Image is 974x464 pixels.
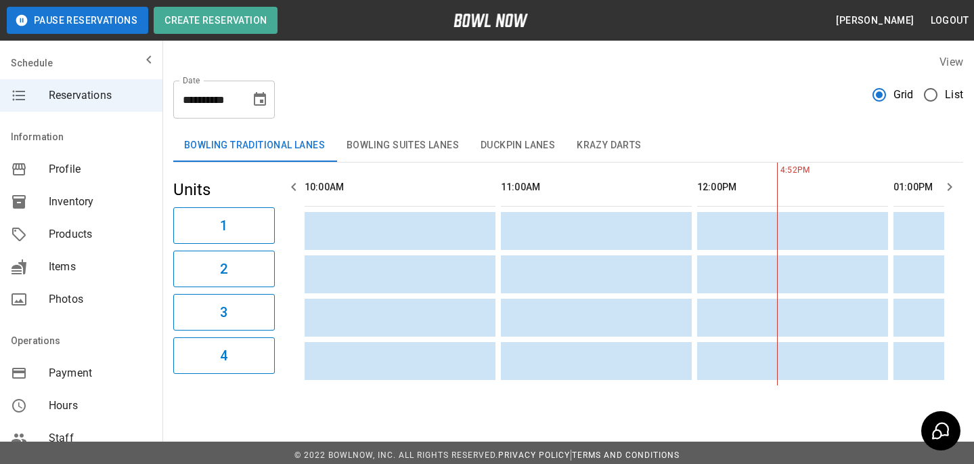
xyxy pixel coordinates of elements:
h6: 1 [220,215,227,236]
span: Reservations [49,87,152,104]
th: 11:00AM [501,168,692,207]
span: 4:52PM [777,164,780,177]
a: Privacy Policy [498,450,570,460]
h6: 4 [220,345,227,366]
span: Products [49,226,152,242]
th: 10:00AM [305,168,495,207]
button: Create Reservation [154,7,278,34]
label: View [939,56,963,68]
div: inventory tabs [173,129,963,162]
button: Pause Reservations [7,7,148,34]
th: 12:00PM [697,168,888,207]
h6: 2 [220,258,227,280]
span: Items [49,259,152,275]
button: Duckpin Lanes [470,129,566,162]
button: Bowling Suites Lanes [336,129,470,162]
span: Payment [49,365,152,381]
span: Hours [49,398,152,414]
button: 1 [173,207,275,244]
button: Choose date, selected date is Aug 27, 2025 [246,86,273,113]
span: Inventory [49,194,152,210]
span: © 2022 BowlNow, Inc. All Rights Reserved. [294,450,498,460]
button: 2 [173,251,275,287]
span: Staff [49,430,152,446]
span: Profile [49,161,152,177]
button: Bowling Traditional Lanes [173,129,336,162]
button: [PERSON_NAME] [831,8,919,33]
a: Terms and Conditions [572,450,680,460]
button: 4 [173,337,275,374]
button: 3 [173,294,275,331]
span: Photos [49,291,152,308]
h6: 3 [220,301,227,323]
button: Logout [925,8,974,33]
button: Krazy Darts [566,129,652,162]
span: Grid [893,87,914,103]
span: List [945,87,963,103]
img: logo [453,14,528,27]
h5: Units [173,179,275,201]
